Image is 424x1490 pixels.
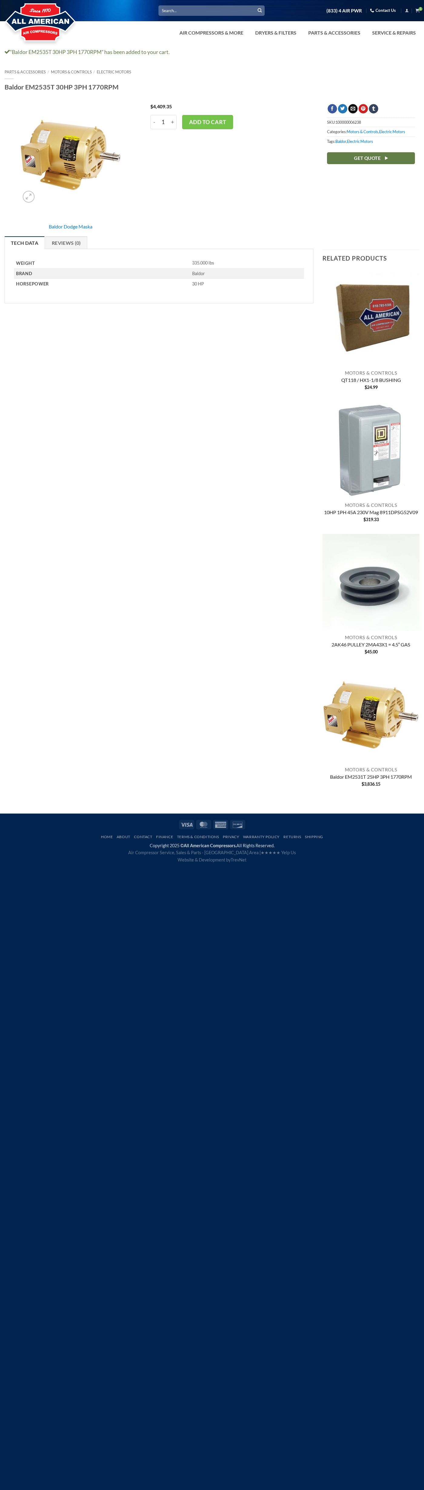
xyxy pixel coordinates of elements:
[327,127,415,136] span: Categories: ,
[322,250,419,266] h3: Related products
[159,5,265,15] input: Search…
[134,834,152,839] a: Contact
[327,137,415,146] span: Tags: ,
[192,271,304,277] p: Baldor
[348,104,358,114] a: Email to a Friend
[322,269,419,366] img: Placeholder
[347,139,373,144] a: Electric Motors
[223,834,239,839] a: Privacy
[324,509,418,517] a: 10HP 1PH 45A 230V Mag 8911DPSG52V09
[5,83,419,91] h1: Baldor EM2535T 30HP 3PH 1770RPM
[45,236,87,249] a: Reviews (0)
[369,27,419,39] a: Service & Repairs
[362,781,380,787] bdi: 3,836.15
[322,370,419,376] p: Motors & Controls
[5,842,419,863] div: Copyright 2025 © All Rights Reserved.
[156,834,173,839] a: Finance
[362,781,364,787] span: $
[322,534,419,631] img: 2AK46 PULLEY 2MA43X1 = 4.5" GAS
[169,115,177,129] input: Increase quantity of Baldor EM2535T 30HP 3PH 1770RPM
[231,857,246,862] a: TrevNet
[176,27,247,39] a: Air Compressors & More
[336,139,346,144] a: Baldor
[150,115,158,129] input: Reduce quantity of Baldor EM2535T 30HP 3PH 1770RPM
[416,7,419,14] a: View cart
[48,69,49,74] span: /
[184,843,236,848] strong: All American Compressors.
[190,258,304,268] td: 335.000 lbs
[354,154,381,162] span: Get Quote
[255,6,264,15] button: Submit
[305,27,364,39] a: Parts & Accessories
[365,385,378,390] bdi: 24.99
[370,6,396,15] a: Contact Us
[341,377,401,384] a: QT118 / HX1-1/8 BUSHING
[150,103,172,109] bdi: 4,409.35
[150,103,153,109] span: $
[101,834,113,839] a: Home
[14,258,190,268] th: Weight
[23,191,35,203] a: Zoom
[327,152,415,164] a: Get Quote
[322,767,419,772] p: Motors & Controls
[14,258,304,289] table: Product Details
[182,115,233,129] button: Add to cart
[14,279,190,289] th: Horsepower
[93,69,95,74] span: /
[305,834,323,839] a: Shipping
[365,649,378,654] bdi: 45.00
[365,649,367,654] span: $
[178,819,246,829] div: Payment icons
[97,69,131,74] a: Electric Motors
[14,268,190,279] th: Brand
[327,117,415,127] span: SKU:
[51,69,92,74] a: Motors & Controls
[363,517,379,522] bdi: 319.33
[369,104,378,114] a: Share on Tumblr
[5,236,45,249] a: Tech Data
[379,129,405,134] a: Electric Motors
[338,104,347,114] a: Share on Twitter
[5,69,46,74] a: Parts & Accessories
[20,104,122,206] img: Baldor EM2535T 30HP 3PH 1770RPM
[332,642,411,649] a: 2AK46 PULLEY 2MA43X1 = 4.5″ GAS
[192,281,304,287] p: 30 HP
[49,224,92,229] a: Baldor Dodge Maska
[405,7,409,14] a: Login
[326,5,362,16] a: (833) 4 AIR PWR
[322,666,419,763] img: Baldor EM2531T 25HP 3PH 1770RPM
[328,104,337,114] a: Share on Facebook
[322,502,419,508] p: Motors & Controls
[117,834,130,839] a: About
[177,834,219,839] a: Terms & Conditions
[322,402,419,499] img: 10HP 1PH 45A 230V Mag 8911DPSG52V09
[363,517,366,522] span: $
[336,120,361,125] span: 100000006238
[252,27,300,39] a: Dryers & Filters
[347,129,378,134] a: Motors & Controls
[128,850,296,862] span: Air Compressor Service, Sales & Parts - [GEOGRAPHIC_DATA] Area | Website & Development by
[359,104,368,114] a: Pin on Pinterest
[283,834,301,839] a: Returns
[322,635,419,640] p: Motors & Controls
[5,70,419,74] nav: Breadcrumb
[365,385,367,390] span: $
[158,115,169,129] input: Product quantity
[330,774,412,781] a: Baldor EM2531T 25HP 3PH 1770RPM
[261,850,296,855] a: ★★★★★ Yelp Us
[243,834,280,839] a: Warranty Policy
